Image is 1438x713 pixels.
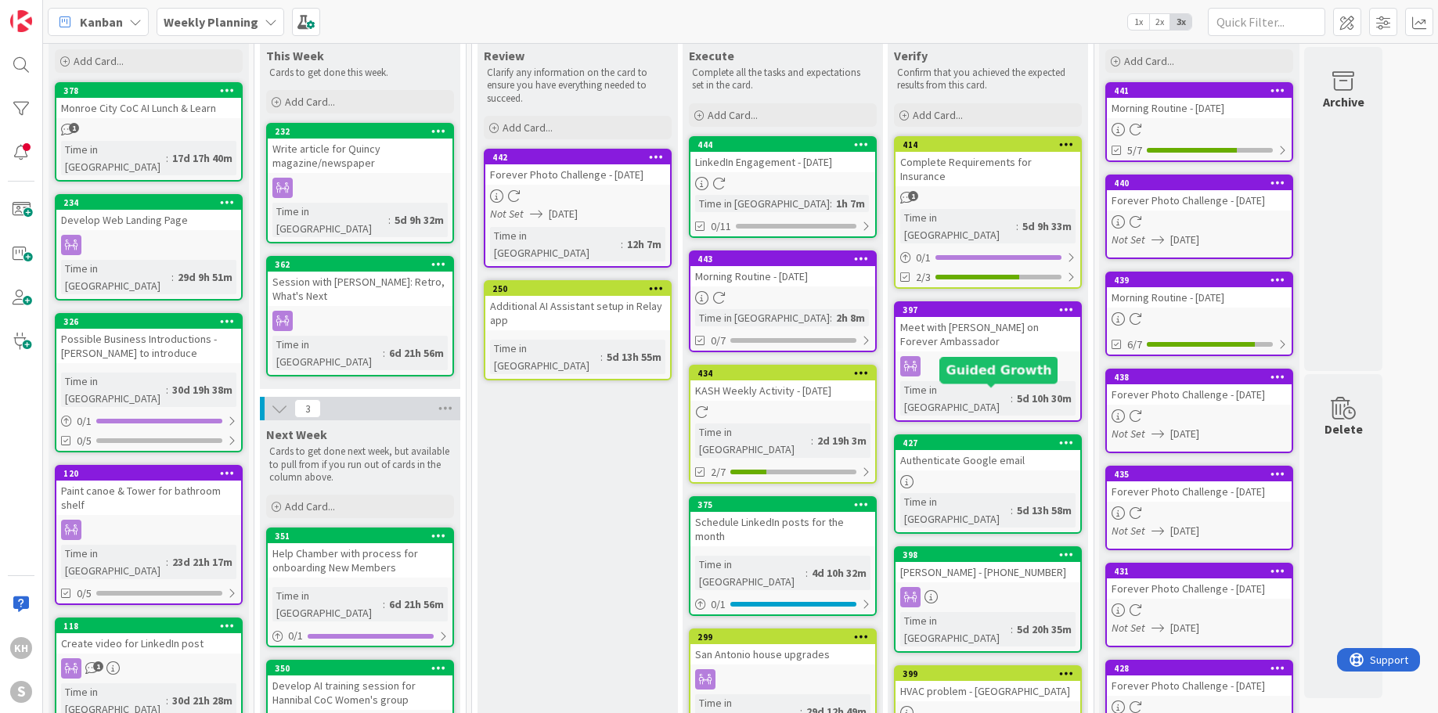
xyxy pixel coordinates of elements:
div: 120 [56,466,241,481]
div: 439 [1114,275,1292,286]
span: : [383,344,385,362]
div: 232Write article for Quincy magazine/newspaper [268,124,452,173]
div: 428Forever Photo Challenge - [DATE] [1107,661,1292,696]
div: S [10,681,32,703]
b: Weekly Planning [164,14,258,30]
span: Add Card... [708,108,758,122]
div: 398 [903,549,1080,560]
div: 444 [690,138,875,152]
div: 118 [63,621,241,632]
span: Support [33,2,71,21]
span: : [830,309,832,326]
div: 234 [56,196,241,210]
span: 2/7 [711,464,726,481]
div: 397 [896,303,1080,317]
div: [PERSON_NAME] - [PHONE_NUMBER] [896,562,1080,582]
div: Time in [GEOGRAPHIC_DATA] [272,203,388,237]
div: LinkedIn Engagement - [DATE] [690,152,875,172]
div: 399 [903,668,1080,679]
div: 427 [903,438,1080,448]
div: 118 [56,619,241,633]
div: 414Complete Requirements for Insurance [896,138,1080,186]
span: 0 / 1 [77,413,92,430]
div: 435 [1107,467,1292,481]
div: 362 [275,259,452,270]
span: : [166,692,168,709]
div: 399 [896,667,1080,681]
div: 442 [492,152,670,163]
div: 375 [690,498,875,512]
div: 441Morning Routine - [DATE] [1107,84,1292,118]
span: Review [484,48,524,63]
div: 439Morning Routine - [DATE] [1107,273,1292,308]
div: 375Schedule LinkedIn posts for the month [690,498,875,546]
span: : [1011,502,1013,519]
span: Add Card... [74,54,124,68]
div: 378Monroe City CoC AI Lunch & Learn [56,84,241,118]
input: Quick Filter... [1208,8,1325,36]
div: 444 [697,139,875,150]
div: 431Forever Photo Challenge - [DATE] [1107,564,1292,599]
div: Time in [GEOGRAPHIC_DATA] [61,373,166,407]
div: Additional AI Assistant setup in Relay app [485,296,670,330]
div: 442 [485,150,670,164]
span: : [171,268,174,286]
span: 0 / 1 [916,250,931,266]
div: 428 [1114,663,1292,674]
div: 2h 8m [832,309,869,326]
div: 350 [268,661,452,675]
div: 232 [268,124,452,139]
span: 6/7 [1127,337,1142,353]
div: Develop Web Landing Page [56,210,241,230]
div: 232 [275,126,452,137]
div: 434 [697,368,875,379]
span: : [811,432,813,449]
div: Time in [GEOGRAPHIC_DATA] [272,587,383,621]
div: 397 [903,304,1080,315]
i: Not Set [1112,621,1145,635]
div: 234Develop Web Landing Page [56,196,241,230]
div: Time in [GEOGRAPHIC_DATA] [695,423,811,458]
div: 23d 21h 17m [168,553,236,571]
span: 0/11 [711,218,731,235]
div: 6d 21h 56m [385,344,448,362]
span: : [621,236,623,253]
div: Time in [GEOGRAPHIC_DATA] [900,381,1011,416]
div: 326 [56,315,241,329]
div: KH [10,637,32,659]
div: Forever Photo Challenge - [DATE] [485,164,670,185]
div: Time in [GEOGRAPHIC_DATA] [490,227,621,261]
div: Time in [GEOGRAPHIC_DATA] [695,556,805,590]
div: 118Create video for LinkedIn post [56,619,241,654]
div: 4d 10h 32m [808,564,870,582]
div: 0/1 [896,248,1080,268]
div: 2d 19h 3m [813,432,870,449]
span: Add Card... [285,499,335,513]
div: 428 [1107,661,1292,675]
div: 440 [1114,178,1292,189]
div: Session with [PERSON_NAME]: Retro, What's Next [268,272,452,306]
div: 397Meet with [PERSON_NAME] on Forever Ambassador [896,303,1080,351]
p: Clarify any information on the card to ensure you have everything needed to succeed. [487,67,669,105]
span: [DATE] [549,206,578,222]
div: 17d 17h 40m [168,149,236,167]
div: 5d 13h 55m [603,348,665,366]
span: Add Card... [285,95,335,109]
span: 3x [1170,14,1191,30]
div: 398[PERSON_NAME] - [PHONE_NUMBER] [896,548,1080,582]
h5: Guided Growth [946,362,1052,377]
div: 441 [1114,85,1292,96]
div: 1h 7m [832,195,869,212]
div: 250 [485,282,670,296]
div: 440Forever Photo Challenge - [DATE] [1107,176,1292,211]
div: 441 [1107,84,1292,98]
span: 2/3 [916,269,931,286]
div: Time in [GEOGRAPHIC_DATA] [695,195,830,212]
div: 438 [1107,370,1292,384]
div: 5d 13h 58m [1013,502,1076,519]
div: 326Possible Business Introductions - [PERSON_NAME] to introduce [56,315,241,363]
div: 362 [268,257,452,272]
div: 427 [896,436,1080,450]
span: : [1011,621,1013,638]
div: 434KASH Weekly Activity - [DATE] [690,366,875,401]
